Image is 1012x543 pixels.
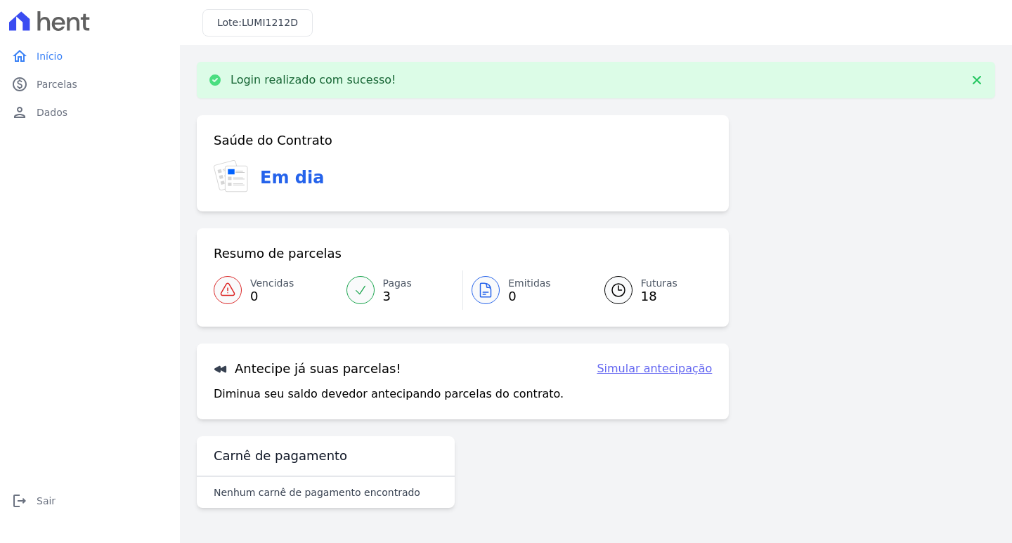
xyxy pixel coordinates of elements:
span: Sair [37,494,56,508]
a: Pagas 3 [338,270,463,310]
i: logout [11,492,28,509]
span: 3 [383,291,412,302]
span: 0 [508,291,551,302]
a: logoutSair [6,487,174,515]
span: 18 [641,291,677,302]
span: Parcelas [37,77,77,91]
span: Emitidas [508,276,551,291]
h3: Saúde do Contrato [214,132,332,149]
span: 0 [250,291,294,302]
p: Login realizado com sucesso! [231,73,396,87]
span: Início [37,49,63,63]
span: Dados [37,105,67,119]
p: Nenhum carnê de pagamento encontrado [214,485,420,499]
span: Futuras [641,276,677,291]
i: home [11,48,28,65]
h3: Lote: [217,15,298,30]
span: Vencidas [250,276,294,291]
a: Futuras 18 [588,270,713,310]
a: Vencidas 0 [214,270,338,310]
a: personDados [6,98,174,126]
a: paidParcelas [6,70,174,98]
i: person [11,104,28,121]
span: LUMI1212D [242,17,298,28]
a: Simular antecipação [597,360,712,377]
h3: Em dia [260,165,324,190]
p: Diminua seu saldo devedor antecipando parcelas do contrato. [214,386,564,403]
h3: Resumo de parcelas [214,245,342,262]
i: paid [11,76,28,93]
a: Emitidas 0 [463,270,588,310]
span: Pagas [383,276,412,291]
h3: Carnê de pagamento [214,447,347,464]
h3: Antecipe já suas parcelas! [214,360,401,377]
a: homeInício [6,42,174,70]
